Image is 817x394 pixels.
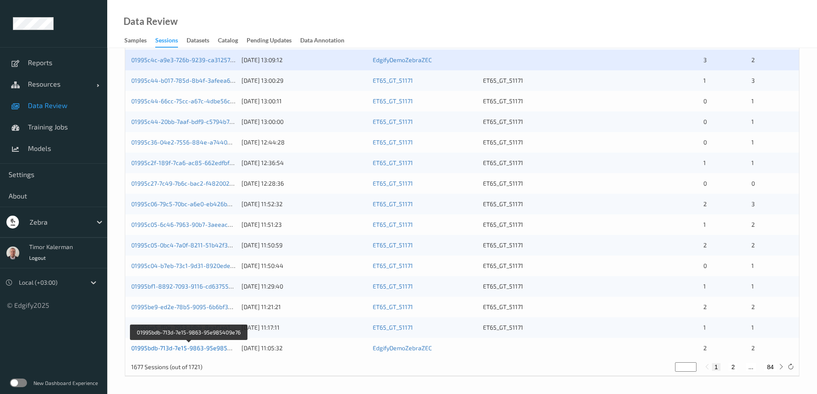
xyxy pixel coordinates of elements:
[241,344,367,352] div: [DATE] 11:05:32
[187,36,209,47] div: Datasets
[124,35,155,47] a: Samples
[703,241,707,249] span: 2
[483,262,587,270] div: ET65_GT_51171
[751,344,755,352] span: 2
[155,36,178,48] div: Sessions
[241,282,367,291] div: [DATE] 11:29:40
[703,138,707,146] span: 0
[703,262,707,269] span: 0
[703,221,706,228] span: 1
[483,200,587,208] div: ET65_GT_51171
[241,97,367,105] div: [DATE] 13:00:11
[751,77,755,84] span: 3
[703,180,707,187] span: 0
[751,180,755,187] span: 0
[483,282,587,291] div: ET65_GT_51171
[751,303,755,310] span: 2
[300,36,344,47] div: Data Annotation
[241,56,367,64] div: [DATE] 13:09:12
[746,363,756,371] button: ...
[703,344,707,352] span: 2
[241,159,367,167] div: [DATE] 12:36:54
[373,324,413,331] a: ET65_GT_51171
[131,97,246,105] a: 01995c44-66cc-75cc-a67c-4dbe56cc0fbd
[373,262,413,269] a: ET65_GT_51171
[751,138,754,146] span: 1
[131,77,247,84] a: 01995c44-b017-785d-8b4f-3afeea655a20
[373,56,432,63] a: EdgifyDemoZebraZEC
[241,138,367,147] div: [DATE] 12:44:28
[751,97,754,105] span: 1
[751,200,755,208] span: 3
[751,283,754,290] span: 1
[764,363,776,371] button: 84
[751,241,755,249] span: 2
[703,324,706,331] span: 1
[187,35,218,47] a: Datasets
[131,180,244,187] a: 01995c27-7c49-7b6c-bac2-f482002601fe
[483,220,587,229] div: ET65_GT_51171
[131,56,247,63] a: 01995c4c-a9e3-726b-9239-ca31257ebdce
[712,363,721,371] button: 1
[483,76,587,85] div: ET65_GT_51171
[751,262,754,269] span: 1
[131,344,248,352] a: 01995bdb-713d-7e15-9863-95e985409e76
[131,118,246,125] a: 01995c44-20bb-7aaf-bdf9-c5794b761ba0
[241,220,367,229] div: [DATE] 11:51:23
[373,180,413,187] a: ET65_GT_51171
[483,303,587,311] div: ET65_GT_51171
[703,283,706,290] span: 1
[131,241,245,249] a: 01995c05-0bc4-7a0f-8211-51b42f30d473
[751,56,755,63] span: 2
[218,36,238,47] div: Catalog
[483,117,587,126] div: ET65_GT_51171
[124,36,147,47] div: Samples
[373,221,413,228] a: ET65_GT_51171
[131,363,202,371] p: 1677 Sessions (out of 1721)
[241,323,367,332] div: [DATE] 11:17:11
[373,283,413,290] a: ET65_GT_51171
[131,303,247,310] a: 01995be9-ed2e-78b5-9095-6b6bf360c617
[373,159,413,166] a: ET65_GT_51171
[703,200,707,208] span: 2
[241,241,367,250] div: [DATE] 11:50:59
[729,363,737,371] button: 2
[247,35,300,47] a: Pending Updates
[155,35,187,48] a: Sessions
[703,77,706,84] span: 1
[703,56,707,63] span: 3
[218,35,247,47] a: Catalog
[483,138,587,147] div: ET65_GT_51171
[131,324,243,331] a: 01995be5-ff0e-7953-bfb4-8eaf1a41fde9
[751,159,754,166] span: 1
[373,138,413,146] a: ET65_GT_51171
[373,344,432,352] a: EdgifyDemoZebraZEC
[703,97,707,105] span: 0
[483,241,587,250] div: ET65_GT_51171
[241,179,367,188] div: [DATE] 12:28:36
[373,118,413,125] a: ET65_GT_51171
[751,221,755,228] span: 2
[483,323,587,332] div: ET65_GT_51171
[124,17,178,26] div: Data Review
[300,35,353,47] a: Data Annotation
[703,118,707,125] span: 0
[131,283,244,290] a: 01995bf1-8892-7093-9116-cd637550fc27
[247,36,292,47] div: Pending Updates
[483,97,587,105] div: ET65_GT_51171
[373,241,413,249] a: ET65_GT_51171
[751,118,754,125] span: 1
[373,97,413,105] a: ET65_GT_51171
[241,117,367,126] div: [DATE] 13:00:00
[483,159,587,167] div: ET65_GT_51171
[241,303,367,311] div: [DATE] 11:21:21
[131,262,246,269] a: 01995c04-b7eb-73c1-9d31-8920edeb6dbf
[483,179,587,188] div: ET65_GT_51171
[373,200,413,208] a: ET65_GT_51171
[131,200,248,208] a: 01995c06-79c5-70bc-a6e0-eb426bddb809
[751,324,754,331] span: 1
[131,159,241,166] a: 01995c2f-189f-7ca6-ac85-662edfbf7b1f
[241,76,367,85] div: [DATE] 13:00:29
[703,159,706,166] span: 1
[373,77,413,84] a: ET65_GT_51171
